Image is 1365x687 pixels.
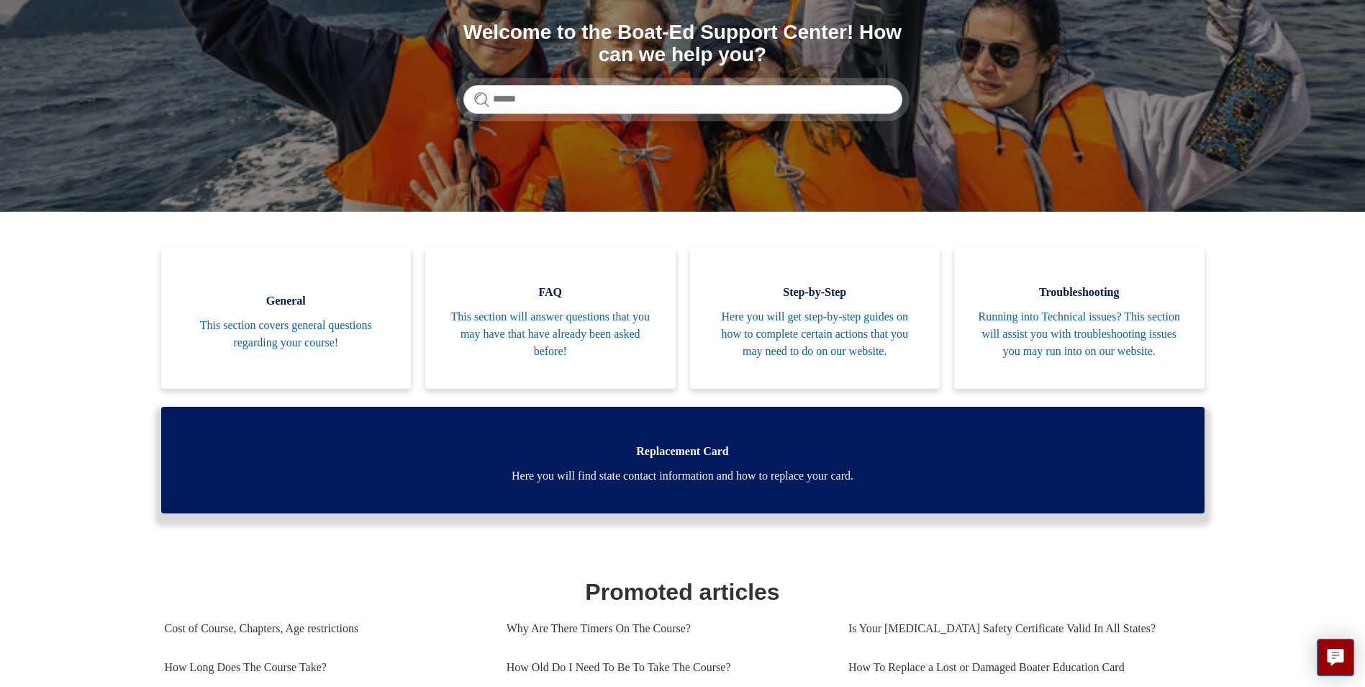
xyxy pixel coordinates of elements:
[183,443,1183,460] span: Replacement Card
[976,308,1183,360] span: Running into Technical issues? This section will assist you with troubleshooting issues you may r...
[507,609,827,648] a: Why Are There Timers On The Course?
[954,248,1205,389] a: Troubleshooting Running into Technical issues? This section will assist you with troubleshooting ...
[1317,639,1354,676] button: Live chat
[165,575,1201,609] h1: Promoted articles
[712,284,919,301] span: Step-by-Step
[848,648,1190,687] a: How To Replace a Lost or Damaged Boater Education Card
[463,22,902,66] h1: Welcome to the Boat-Ed Support Center! How can we help you?
[183,467,1183,485] span: Here you will find state contact information and how to replace your card.
[161,407,1205,513] a: Replacement Card Here you will find state contact information and how to replace your card.
[447,308,654,360] span: This section will answer questions that you may have that have already been asked before!
[165,648,485,687] a: How Long Does The Course Take?
[165,609,485,648] a: Cost of Course, Chapters, Age restrictions
[507,648,827,687] a: How Old Do I Need To Be To Take The Course?
[976,284,1183,301] span: Troubleshooting
[848,609,1190,648] a: Is Your [MEDICAL_DATA] Safety Certificate Valid In All States?
[161,248,412,389] a: General This section covers general questions regarding your course!
[463,85,902,114] input: Search
[447,284,654,301] span: FAQ
[183,317,390,351] span: This section covers general questions regarding your course!
[183,292,390,310] span: General
[425,248,676,389] a: FAQ This section will answer questions that you may have that have already been asked before!
[690,248,940,389] a: Step-by-Step Here you will get step-by-step guides on how to complete certain actions that you ma...
[712,308,919,360] span: Here you will get step-by-step guides on how to complete certain actions that you may need to do ...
